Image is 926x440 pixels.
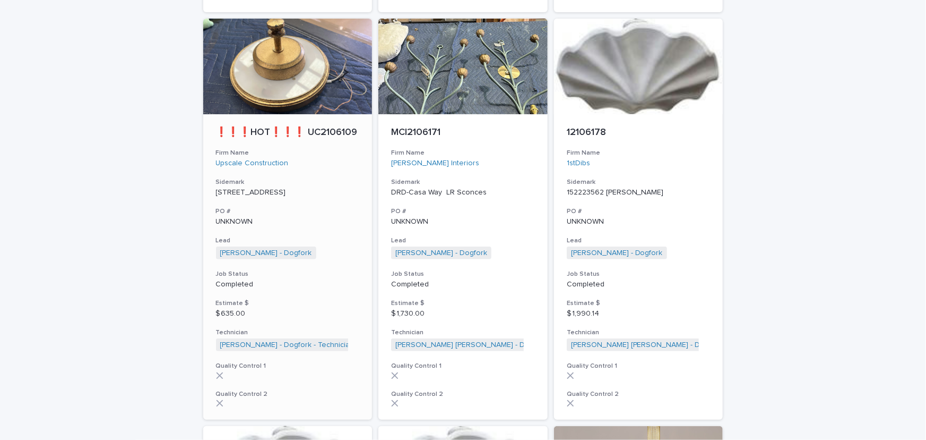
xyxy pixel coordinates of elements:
[567,188,711,197] p: 152223562 [PERSON_NAME]
[216,207,360,216] h3: PO #
[391,149,535,157] h3: Firm Name
[216,280,360,289] p: Completed
[216,299,360,308] h3: Estimate $
[391,178,535,187] h3: Sidemark
[567,390,711,399] h3: Quality Control 2
[216,270,360,278] h3: Job Status
[391,299,535,308] h3: Estimate $
[567,328,711,337] h3: Technician
[391,328,535,337] h3: Technician
[571,341,765,350] a: [PERSON_NAME] [PERSON_NAME] - Dogfork - Technician
[554,19,723,420] a: 12106178Firm Name1stDibs Sidemark152223562 [PERSON_NAME]PO #UNKNOWNLead[PERSON_NAME] - Dogfork Jo...
[567,362,711,370] h3: Quality Control 1
[391,362,535,370] h3: Quality Control 1
[216,217,360,226] p: UNKNOWN
[567,299,711,308] h3: Estimate $
[567,178,711,187] h3: Sidemark
[391,309,535,318] p: $ 1,730.00
[567,149,711,157] h3: Firm Name
[391,390,535,399] h3: Quality Control 2
[216,236,360,245] h3: Lead
[391,207,535,216] h3: PO #
[567,309,711,318] p: $ 1,990.14
[391,280,535,289] p: Completed
[567,236,711,245] h3: Lead
[571,249,663,258] a: [PERSON_NAME] - Dogfork
[567,217,711,226] p: UNKNOWN
[391,236,535,245] h3: Lead
[378,19,548,420] a: MCI2106171Firm Name[PERSON_NAME] Interiors SidemarkDRD-Casa Way LR SconcesPO #UNKNOWNLead[PERSON_...
[567,127,711,139] p: 12106178
[395,249,487,258] a: [PERSON_NAME] - Dogfork
[216,178,360,187] h3: Sidemark
[216,309,360,318] p: $ 635.00
[391,159,479,168] a: [PERSON_NAME] Interiors
[567,207,711,216] h3: PO #
[567,159,590,168] a: 1stDibs
[395,341,590,350] a: [PERSON_NAME] [PERSON_NAME] - Dogfork - Technician
[216,127,360,139] p: ❗❗❗HOT❗❗❗ UC2106109
[203,19,373,420] a: ❗❗❗HOT❗❗❗ UC2106109Firm NameUpscale Construction Sidemark[STREET_ADDRESS]PO #UNKNOWNLead[PERSON_N...
[216,390,360,399] h3: Quality Control 2
[391,217,535,226] p: UNKNOWN
[391,127,535,139] p: MCI2106171
[220,341,354,350] a: [PERSON_NAME] - Dogfork - Technician
[567,280,711,289] p: Completed
[220,249,312,258] a: [PERSON_NAME] - Dogfork
[216,159,289,168] a: Upscale Construction
[391,188,535,197] p: DRD-Casa Way LR Sconces
[216,328,360,337] h3: Technician
[216,362,360,370] h3: Quality Control 1
[216,149,360,157] h3: Firm Name
[567,270,711,278] h3: Job Status
[391,270,535,278] h3: Job Status
[216,188,360,197] p: [STREET_ADDRESS]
